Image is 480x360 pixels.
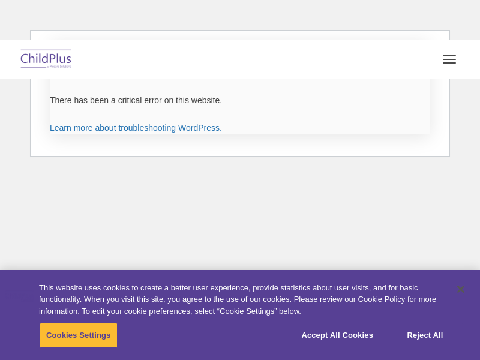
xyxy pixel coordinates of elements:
[50,94,430,107] p: There has been a critical error on this website.
[388,323,463,348] button: Reject All
[18,46,74,74] img: ChildPlus by Procare Solutions
[40,323,118,348] button: Cookies Settings
[39,282,446,317] div: This website uses cookies to create a better user experience, provide statistics about user visit...
[50,123,222,133] a: Learn more about troubleshooting WordPress.
[448,276,474,302] button: Close
[295,323,380,348] button: Accept All Cookies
